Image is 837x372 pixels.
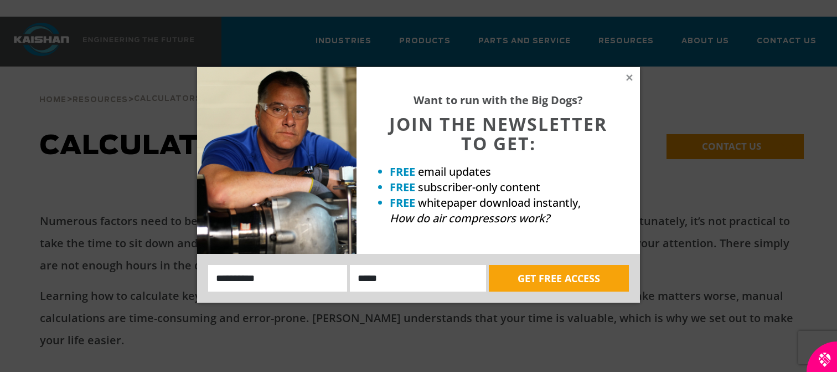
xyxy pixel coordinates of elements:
[624,73,634,83] button: Close
[418,195,581,210] span: whitepaper download instantly,
[390,195,415,210] strong: FREE
[489,265,629,292] button: GET FREE ACCESS
[418,164,491,179] span: email updates
[418,180,540,195] span: subscriber-only content
[390,180,415,195] strong: FREE
[390,164,415,179] strong: FREE
[414,93,583,108] strong: Want to run with the Big Dogs?
[208,265,347,292] input: Name:
[390,211,550,226] em: How do air compressors work?
[389,112,607,155] span: JOIN THE NEWSLETTER TO GET:
[350,265,486,292] input: Email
